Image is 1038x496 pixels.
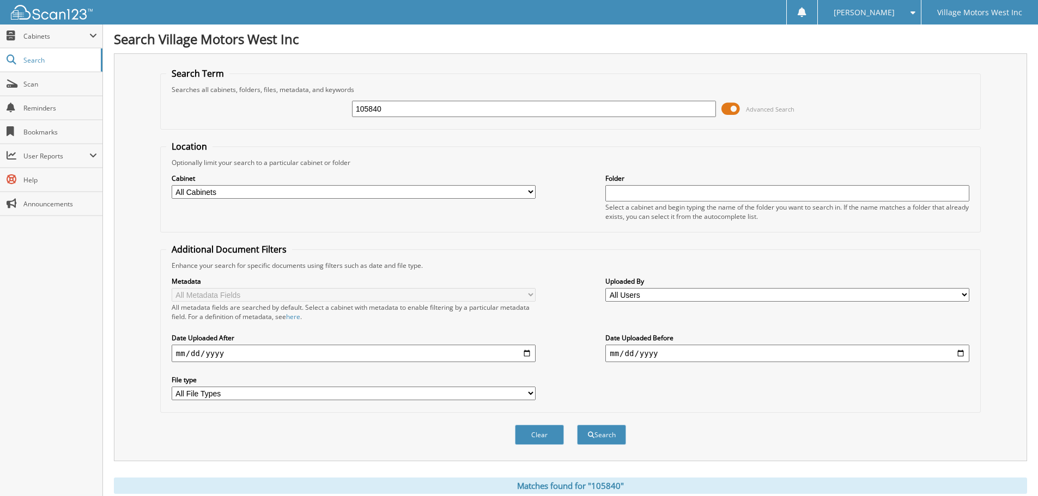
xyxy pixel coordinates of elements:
[166,85,975,94] div: Searches all cabinets, folders, files, metadata, and keywords
[23,79,97,89] span: Scan
[172,303,536,321] div: All metadata fields are searched by default. Select a cabinet with metadata to enable filtering b...
[746,105,794,113] span: Advanced Search
[605,333,969,342] label: Date Uploaded Before
[23,175,97,185] span: Help
[11,5,93,20] img: scan123-logo-white.svg
[172,375,536,384] label: File type
[605,277,969,286] label: Uploaded By
[23,199,97,209] span: Announcements
[166,261,975,270] div: Enhance your search for specific documents using filters such as date and file type.
[577,425,626,445] button: Search
[166,243,292,255] legend: Additional Document Filters
[23,103,97,113] span: Reminders
[23,151,89,161] span: User Reports
[114,30,1027,48] h1: Search Village Motors West Inc
[166,158,975,167] div: Optionally limit your search to a particular cabinet or folder
[605,174,969,183] label: Folder
[23,32,89,41] span: Cabinets
[937,9,1022,16] span: Village Motors West Inc
[172,277,536,286] label: Metadata
[605,203,969,221] div: Select a cabinet and begin typing the name of the folder you want to search in. If the name match...
[834,9,895,16] span: [PERSON_NAME]
[114,477,1027,494] div: Matches found for "105840"
[172,345,536,362] input: start
[172,333,536,342] label: Date Uploaded After
[166,140,213,152] legend: Location
[23,56,95,65] span: Search
[166,68,229,79] legend: Search Term
[605,345,969,362] input: end
[286,312,300,321] a: here
[172,174,536,183] label: Cabinet
[23,127,97,137] span: Bookmarks
[515,425,564,445] button: Clear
